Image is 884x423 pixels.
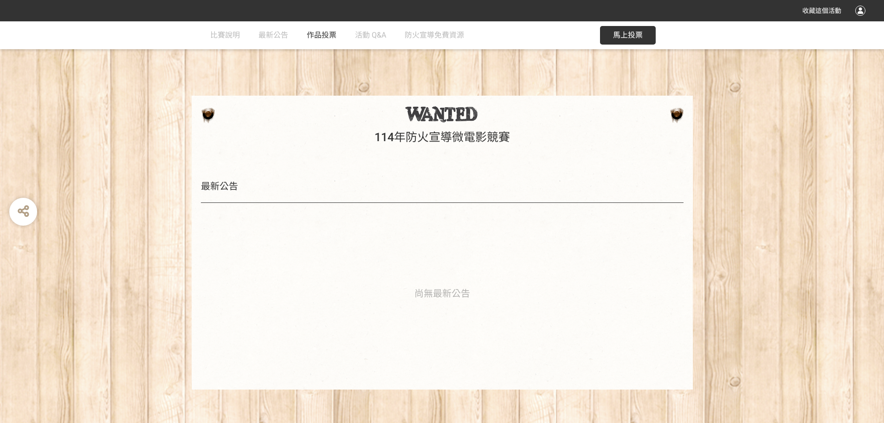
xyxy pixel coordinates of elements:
a: 最新公告 [258,21,288,49]
span: 馬上投票 [613,31,643,39]
span: 活動 Q&A [355,31,386,39]
a: 比賽說明 [210,21,240,49]
span: 最新公告 [433,288,470,299]
span: 作品投票 [307,31,336,39]
img: 114年防火宣導微電影競賽 [405,106,479,123]
span: 最新公告 [258,31,288,39]
a: 防火宣導免費資源 [405,21,464,49]
span: 收藏這個活動 [802,7,841,14]
span: 比賽說明 [210,31,240,39]
span: 防火宣導免費資源 [405,31,464,39]
a: 活動 Q&A [355,21,386,49]
a: 作品投票 [307,21,336,49]
button: 馬上投票 [600,26,656,45]
span: 尚無 [414,288,433,299]
span: 最新公告 [201,181,238,192]
h1: 114年防火宣導微電影競賽 [201,130,684,144]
